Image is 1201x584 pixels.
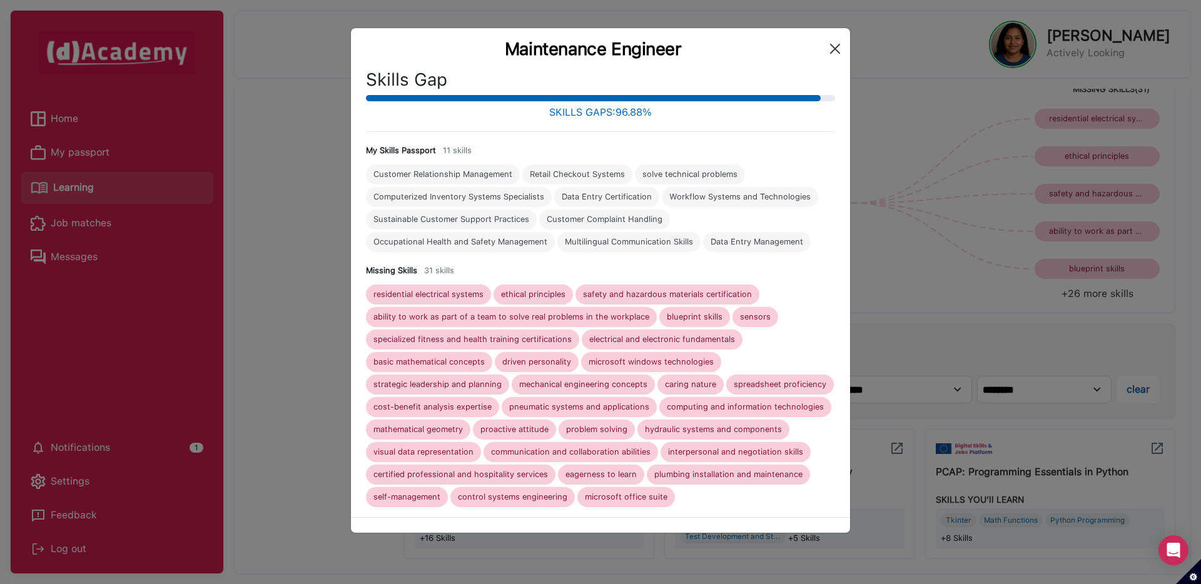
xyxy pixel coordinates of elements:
div: Data Entry Certification [562,192,652,202]
div: problem solving [566,425,627,435]
div: self-management [373,492,440,502]
div: Customer Complaint Handling [547,214,662,224]
div: specialized fitness and health training certifications [373,335,572,345]
div: mechanical engineering concepts [519,380,647,390]
div: 31 skills [424,262,454,279]
div: cost-benefit analysis expertise [373,402,492,412]
div: pneumatic systems and applications [509,402,649,412]
div: safety and hazardous materials certification [583,289,752,300]
div: Multilingual Communication Skills [565,237,693,247]
button: Set cookie preferences [1176,559,1201,584]
div: Sustainable Customer Support Practices [373,214,529,224]
div: proactive attitude [480,425,549,435]
div: blueprint skills [667,312,722,322]
div: Workflow Systems and Technologies [669,192,811,202]
h4: My Skills Passport [366,146,436,156]
div: mathematical geometry [373,425,463,435]
div: control systems engineering [458,492,567,502]
div: caring nature [665,380,716,390]
div: microsoft windows technologies [589,357,714,367]
div: electrical and electronic fundamentals [589,335,735,345]
div: Customer Relationship Management [373,169,512,179]
div: visual data representation [373,447,474,457]
div: Open Intercom Messenger [1158,535,1188,565]
h3: Skills Gap [366,69,835,91]
div: hydraulic systems and components [645,425,782,435]
div: solve technical problems [642,169,737,179]
div: SKILLS GAPS: 96.88 % [549,104,652,121]
button: Close [825,39,845,59]
div: Data Entry Management [711,237,803,247]
div: strategic leadership and planning [373,380,502,390]
div: interpersonal and negotiation skills [668,447,803,457]
div: eagerness to learn [565,470,637,480]
div: communication and collaboration abilities [491,447,651,457]
div: plumbing installation and maintenance [654,470,803,480]
div: basic mathematical concepts [373,357,485,367]
div: Retail Checkout Systems [530,169,625,179]
div: ability to work as part of a team to solve real problems in the workplace [373,312,649,322]
div: Maintenance Engineer [361,38,825,59]
div: certified professional and hospitality services [373,470,548,480]
div: microsoft office suite [585,492,667,502]
h4: Missing Skills [366,266,417,276]
div: sensors [740,312,771,322]
div: ethical principles [501,289,565,300]
div: computing and information technologies [667,402,824,412]
div: residential electrical systems [373,289,484,300]
div: Occupational Health and Safety Management [373,237,547,247]
div: driven personality [502,357,571,367]
div: 11 skills [443,142,472,159]
div: Computerized Inventory Systems Specialists [373,192,544,202]
div: spreadsheet proficiency [734,380,826,390]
